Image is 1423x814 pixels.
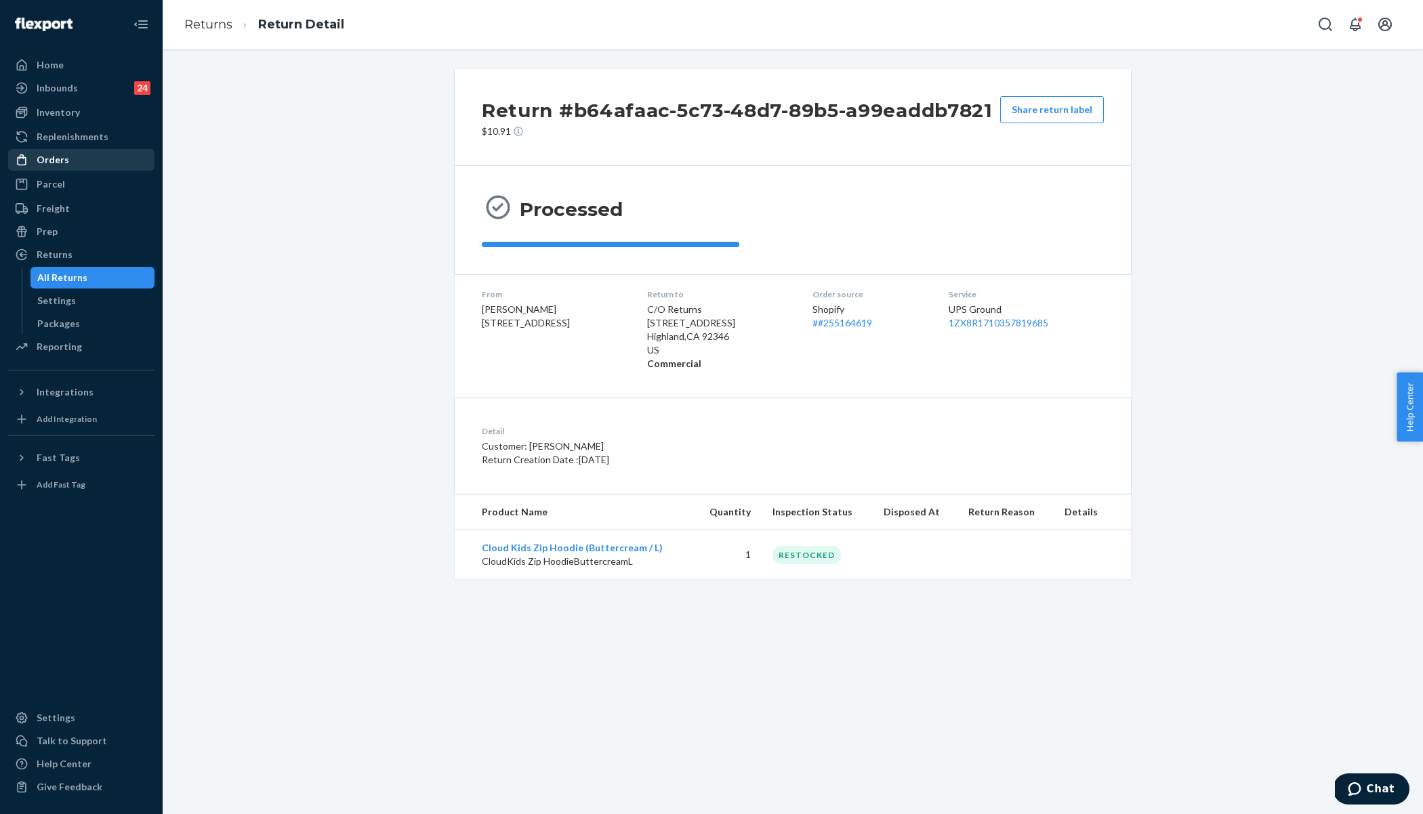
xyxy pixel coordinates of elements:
a: 1ZX8R1710357819685 [949,317,1048,328]
a: Parcel [8,173,154,195]
a: Packages [30,313,155,335]
div: All Returns [37,271,87,284]
div: Talk to Support [37,734,107,748]
div: Settings [37,294,76,307]
button: Help Center [1397,372,1423,442]
button: Open notifications [1342,11,1369,38]
th: Disposed At [873,494,957,530]
a: Replenishments [8,126,154,148]
a: Returns [8,244,154,265]
dt: From [482,288,625,300]
p: C/O Returns [647,303,791,316]
ol: breadcrumbs [173,5,355,45]
button: Open Search Box [1312,11,1339,38]
a: Freight [8,198,154,219]
a: All Returns [30,267,155,288]
a: Add Fast Tag [8,474,154,496]
iframe: Opens a widget where you can chat to one of our agents [1335,773,1409,807]
p: Return Creation Date : [DATE] [482,453,857,467]
div: Orders [37,153,69,167]
div: Shopify [812,303,928,330]
div: Add Integration [37,413,97,425]
th: Details [1054,494,1131,530]
a: Settings [30,290,155,312]
div: Packages [37,317,80,330]
a: Orders [8,149,154,171]
div: Prep [37,225,58,238]
th: Product Name [455,494,693,530]
button: Open account menu [1372,11,1399,38]
span: UPS Ground [949,303,1002,315]
a: Settings [8,707,154,729]
h2: Return #b64afaac-5c73-48d7-89b5-a99eaddb7821 [482,96,993,125]
dt: Order source [812,288,928,300]
div: Parcel [37,177,65,191]
th: Quantity [693,494,762,530]
div: Integrations [37,385,94,399]
dt: Detail [482,425,857,437]
div: Give Feedback [37,780,102,794]
a: Return Detail [258,17,344,32]
th: Return Reason [957,494,1054,530]
div: Fast Tags [37,451,80,465]
strong: Commercial [647,358,701,369]
a: Cloud Kids Zip Hoodie (Buttercream / L) [482,542,663,553]
th: Inspection Status [762,494,872,530]
dt: Service [949,288,1104,300]
p: $10.91 [482,125,993,138]
div: RESTOCKED [772,546,841,564]
img: Flexport logo [15,18,73,31]
div: Settings [37,711,75,725]
div: Help Center [37,757,91,771]
div: Freight [37,202,70,215]
div: Add Fast Tag [37,479,85,490]
p: [STREET_ADDRESS] [647,316,791,330]
a: Inventory [8,102,154,123]
button: Give Feedback [8,776,154,798]
span: [PERSON_NAME] [STREET_ADDRESS] [482,303,570,328]
a: Inbounds24 [8,77,154,99]
div: Home [37,58,64,72]
a: Prep [8,221,154,242]
button: Close Navigation [127,11,154,38]
button: Talk to Support [8,730,154,752]
a: Add Integration [8,408,154,430]
button: Share return label [1000,96,1104,123]
a: Reporting [8,336,154,358]
dt: Return to [647,288,791,300]
h3: Processed [520,197,623,221]
p: Highland , CA 92346 [647,330,791,343]
p: US [647,343,791,357]
div: Returns [37,248,73,261]
div: 24 [134,81,150,95]
a: Returns [184,17,232,32]
button: Fast Tags [8,447,154,469]
p: CloudKids Zip HoodieButtercreamL [482,555,682,568]
a: ##255164619 [812,317,872,328]
button: Integrations [8,381,154,403]
div: Inbounds [37,81,78,95]
td: 1 [693,530,762,580]
a: Help Center [8,753,154,775]
p: Customer: [PERSON_NAME] [482,440,857,453]
a: Home [8,54,154,76]
div: Replenishments [37,130,108,144]
div: Reporting [37,340,82,354]
div: Inventory [37,106,80,119]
